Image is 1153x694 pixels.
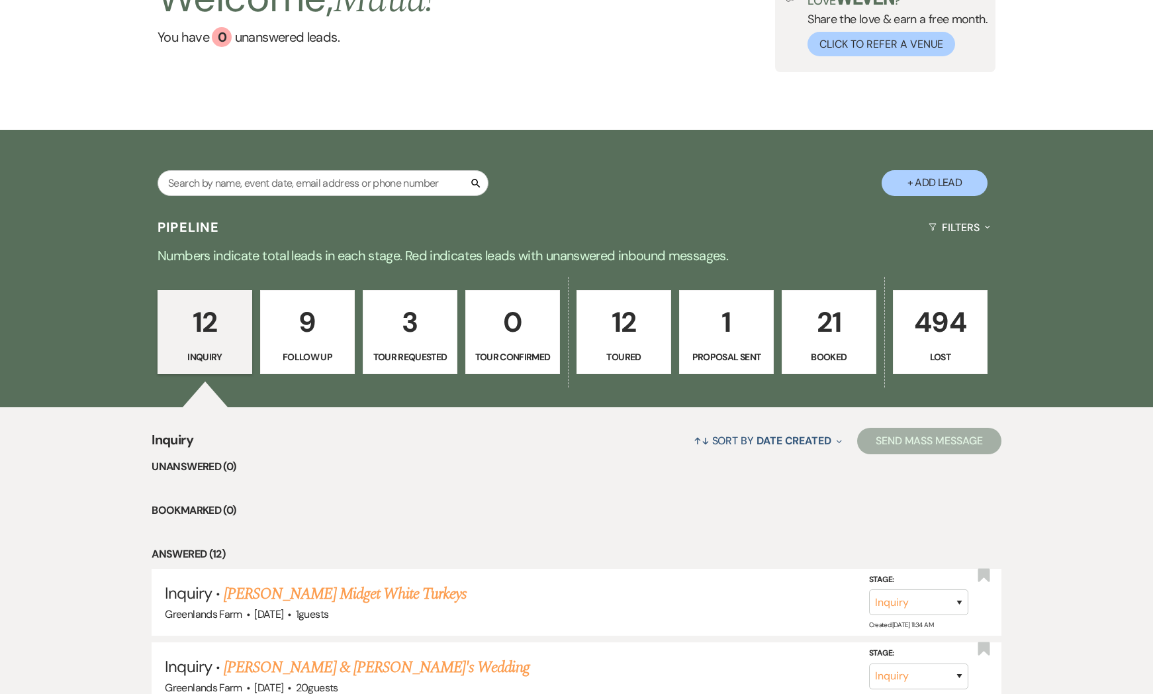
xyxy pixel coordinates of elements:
p: 1 [688,300,765,344]
a: [PERSON_NAME] & [PERSON_NAME]'s Wedding [224,656,530,679]
li: Unanswered (0) [152,458,1001,475]
p: Toured [585,350,663,364]
button: Filters [923,210,995,245]
button: Click to Refer a Venue [807,32,955,56]
span: Inquiry [165,656,211,677]
p: 494 [901,300,979,344]
span: Greenlands Farm [165,607,242,621]
div: 0 [212,27,232,47]
li: Answered (12) [152,546,1001,563]
p: Follow Up [269,350,346,364]
a: 12Inquiry [158,290,252,375]
span: Inquiry [165,583,211,603]
p: 21 [790,300,868,344]
p: Proposal Sent [688,350,765,364]
span: ↑↓ [694,434,710,448]
span: Date Created [757,434,831,448]
p: Tour Requested [371,350,449,364]
a: 21Booked [782,290,876,375]
a: 1Proposal Sent [679,290,774,375]
p: 12 [585,300,663,344]
p: 12 [166,300,244,344]
a: You have 0 unanswered leads. [158,27,435,47]
span: [DATE] [254,607,283,621]
p: 9 [269,300,346,344]
a: 9Follow Up [260,290,355,375]
p: Numbers indicate total leads in each stage. Red indicates leads with unanswered inbound messages. [100,245,1053,266]
p: 0 [474,300,551,344]
button: Sort By Date Created [688,423,847,458]
p: Lost [901,350,979,364]
a: [PERSON_NAME] Midget White Turkeys [224,582,467,606]
li: Bookmarked (0) [152,502,1001,519]
label: Stage: [869,646,968,661]
a: 494Lost [893,290,988,375]
p: Tour Confirmed [474,350,551,364]
a: 0Tour Confirmed [465,290,560,375]
span: Created: [DATE] 11:34 AM [869,620,933,629]
label: Stage: [869,573,968,587]
span: Inquiry [152,430,193,458]
a: 3Tour Requested [363,290,457,375]
h3: Pipeline [158,218,220,236]
p: Booked [790,350,868,364]
span: 1 guests [296,607,329,621]
p: 3 [371,300,449,344]
p: Inquiry [166,350,244,364]
a: 12Toured [576,290,671,375]
input: Search by name, event date, email address or phone number [158,170,488,196]
button: + Add Lead [882,170,988,196]
button: Send Mass Message [857,428,1001,454]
